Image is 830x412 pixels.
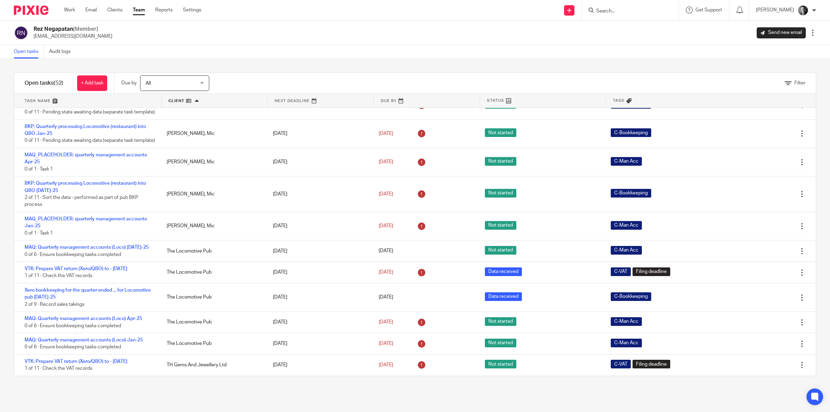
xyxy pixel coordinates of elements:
[85,7,97,13] a: Email
[266,244,372,258] div: [DATE]
[611,267,631,276] span: C-VAT
[160,127,266,140] div: [PERSON_NAME], Mic
[107,7,122,13] a: Clients
[146,81,151,86] span: All
[25,302,84,307] span: 2 of 9 · Record sales takings
[25,167,53,172] span: 0 of 1 · Task 1
[485,339,516,347] span: Not started
[14,45,44,58] a: Open tasks
[160,315,266,329] div: The Locomotive Pub
[485,157,516,166] span: Not started
[611,128,651,137] span: C-Bookkeeping
[485,221,516,230] span: Not started
[379,249,393,254] span: [DATE]
[25,217,147,228] a: MAQ_PLACEHOLDER: quarterly management accounts Jan-25
[25,110,155,115] span: 0 of 11 · Pending state awaiting data (separate task template)
[25,345,121,350] span: 0 of 6 · Ensure bookkeeping tasks completed
[794,81,805,85] span: Filter
[485,292,522,301] span: Data received
[756,7,794,13] p: [PERSON_NAME]
[266,187,372,201] div: [DATE]
[160,244,266,258] div: The Locomotive Pub
[64,7,75,13] a: Work
[797,5,809,16] img: DSC_9061-3.jpg
[25,366,92,371] span: 1 of 11 · Check the VAT records
[266,219,372,233] div: [DATE]
[54,80,63,86] span: (52)
[266,127,372,140] div: [DATE]
[25,153,147,164] a: MAQ_PLACEHOLDER: quarterly management accounts Apr-25
[379,341,393,346] span: [DATE]
[633,267,670,276] span: Filing deadline
[77,75,107,91] a: + Add task
[25,274,92,278] span: 1 of 11 · Check the VAT records
[25,359,127,364] a: VTK: Prepare VAT return (Xero/QBO) to - [DATE]
[485,189,516,198] span: Not started
[266,358,372,372] div: [DATE]
[160,265,266,279] div: The Locomotive Pub
[611,292,651,301] span: C-Bookkeeping
[266,265,372,279] div: [DATE]
[25,231,53,236] span: 0 of 1 · Task 1
[379,295,393,300] span: [DATE]
[25,266,127,271] a: VTK: Prepare VAT return (Xero/QBO) to - [DATE]
[25,323,121,328] span: 0 of 6 · Ensure bookkeeping tasks completed
[485,128,516,137] span: Not started
[379,131,393,136] span: [DATE]
[379,192,393,196] span: [DATE]
[160,358,266,372] div: TH Gems And Jewellery Ltd
[266,315,372,329] div: [DATE]
[611,317,642,326] span: C-Man Acc
[695,8,722,12] span: Get Support
[613,98,625,103] span: Tags
[596,8,658,15] input: Search
[160,219,266,233] div: [PERSON_NAME], Mic
[611,189,651,198] span: C-Bookkeeping
[160,155,266,169] div: [PERSON_NAME], Mic
[485,267,522,276] span: Data received
[160,337,266,350] div: The Locomotive Pub
[14,26,28,40] img: svg%3E
[266,155,372,169] div: [DATE]
[25,252,121,257] span: 0 of 6 · Ensure bookkeeping tasks completed
[266,337,372,350] div: [DATE]
[160,187,266,201] div: [PERSON_NAME], Mic
[121,80,137,86] p: Due by
[266,290,372,304] div: [DATE]
[25,138,155,143] span: 0 of 11 · Pending state awaiting data (separate task template)
[183,7,201,13] a: Settings
[633,360,670,368] span: Filing deadline
[757,27,806,38] a: Send new email
[25,316,142,321] a: MAQ: Quarterly management accounts (Loco) Apr-25
[25,195,138,207] span: 2 of 11 · Sort the data - performed as part of pub BKP process
[25,245,149,250] a: MAQ: Quarterly management accounts (Loco) [DATE]-25
[379,223,393,228] span: [DATE]
[485,360,516,368] span: Not started
[73,26,98,32] span: (Member)
[25,124,146,136] a: BKP: Quarterly processing Locomotive (restaurant) into QBO Jan-25
[49,45,76,58] a: Audit logs
[14,6,48,15] img: Pixie
[25,338,143,342] a: MAQ: Quarterly management accounts (Loco) Jan-25
[487,98,504,103] span: Status
[25,80,63,87] h1: Open tasks
[611,360,631,368] span: C-VAT
[611,157,642,166] span: C-Man Acc
[379,363,393,367] span: [DATE]
[379,320,393,324] span: [DATE]
[485,246,516,255] span: Not started
[611,246,642,255] span: C-Man Acc
[379,270,393,275] span: [DATE]
[160,290,266,304] div: The Locomotive Pub
[34,33,112,40] p: [EMAIL_ADDRESS][DOMAIN_NAME]
[485,317,516,326] span: Not started
[25,181,146,193] a: BKP: Quarterly processing Locomotive (restaurant) into QBO [DATE]-25
[34,26,112,33] h2: Rez Negapatan
[133,7,145,13] a: Team
[155,7,173,13] a: Reports
[379,159,393,164] span: [DATE]
[611,339,642,347] span: C-Man Acc
[611,221,642,230] span: C-Man Acc
[25,288,151,300] a: Xero bookkeeping for the quarter ended ... for Locomotive pub [DATE]-25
